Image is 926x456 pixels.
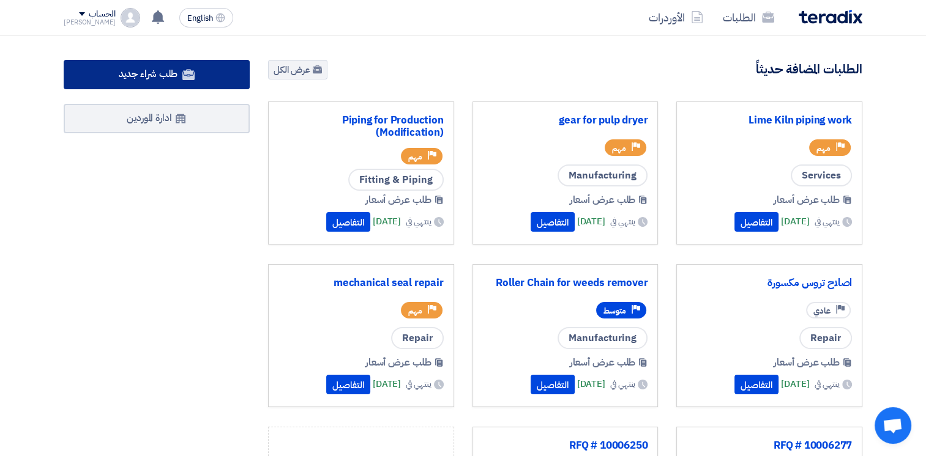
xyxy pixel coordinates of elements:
span: طلب عرض أسعار [365,193,431,207]
span: [DATE] [781,377,809,391]
a: ادارة الموردين [64,104,250,133]
button: English [179,8,233,28]
span: ينتهي في [610,215,635,228]
img: Teradix logo [799,10,862,24]
span: [DATE] [577,215,605,229]
span: Repair [391,327,444,349]
span: [DATE] [577,377,605,391]
a: عرض الكل [268,60,327,79]
span: Manufacturing [558,327,648,349]
a: RFQ # 10006277 [687,439,852,452]
div: Open chat [875,407,911,444]
span: [DATE] [781,215,809,229]
span: Repair [799,327,852,349]
span: طلب عرض أسعار [774,193,840,207]
button: التفاصيل [531,212,575,232]
a: Piping for Production (Modification) [278,114,444,139]
button: التفاصيل [734,375,779,394]
span: [DATE] [373,215,401,229]
a: Lime Kiln piping work [687,114,852,127]
button: التفاصيل [531,375,575,394]
a: Roller Chain for weeds remover [483,277,648,289]
a: الأوردرات [639,3,713,32]
span: طلب شراء جديد [119,67,178,81]
span: مهم [408,151,422,163]
span: Services [791,164,852,186]
button: التفاصيل [734,212,779,232]
button: التفاصيل [326,375,370,394]
span: English [187,14,213,23]
span: ينتهي في [406,215,431,228]
button: التفاصيل [326,212,370,232]
span: طلب عرض أسعار [570,193,636,207]
img: profile_test.png [121,8,140,28]
h4: الطلبات المضافة حديثاً [756,61,862,77]
span: ينتهي في [610,378,635,391]
span: طلب عرض أسعار [365,355,431,370]
span: Fitting & Piping [348,169,444,191]
a: mechanical seal repair [278,277,444,289]
span: طلب عرض أسعار [774,355,840,370]
span: ينتهي في [406,378,431,391]
span: مهم [816,142,831,154]
span: [DATE] [373,377,401,391]
a: gear for pulp dryer [483,114,648,127]
span: مهم [408,305,422,317]
a: اصلاح تروس مكسورة [687,277,852,289]
span: ينتهي في [815,215,840,228]
span: عادي [813,305,831,317]
a: الطلبات [713,3,784,32]
span: متوسط [603,305,626,317]
span: مهم [612,142,626,154]
span: ينتهي في [815,378,840,391]
span: Manufacturing [558,164,648,186]
div: الحساب [89,9,115,20]
span: طلب عرض أسعار [570,355,636,370]
a: RFQ # 10006250 [483,439,648,452]
div: [PERSON_NAME] [64,19,116,26]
